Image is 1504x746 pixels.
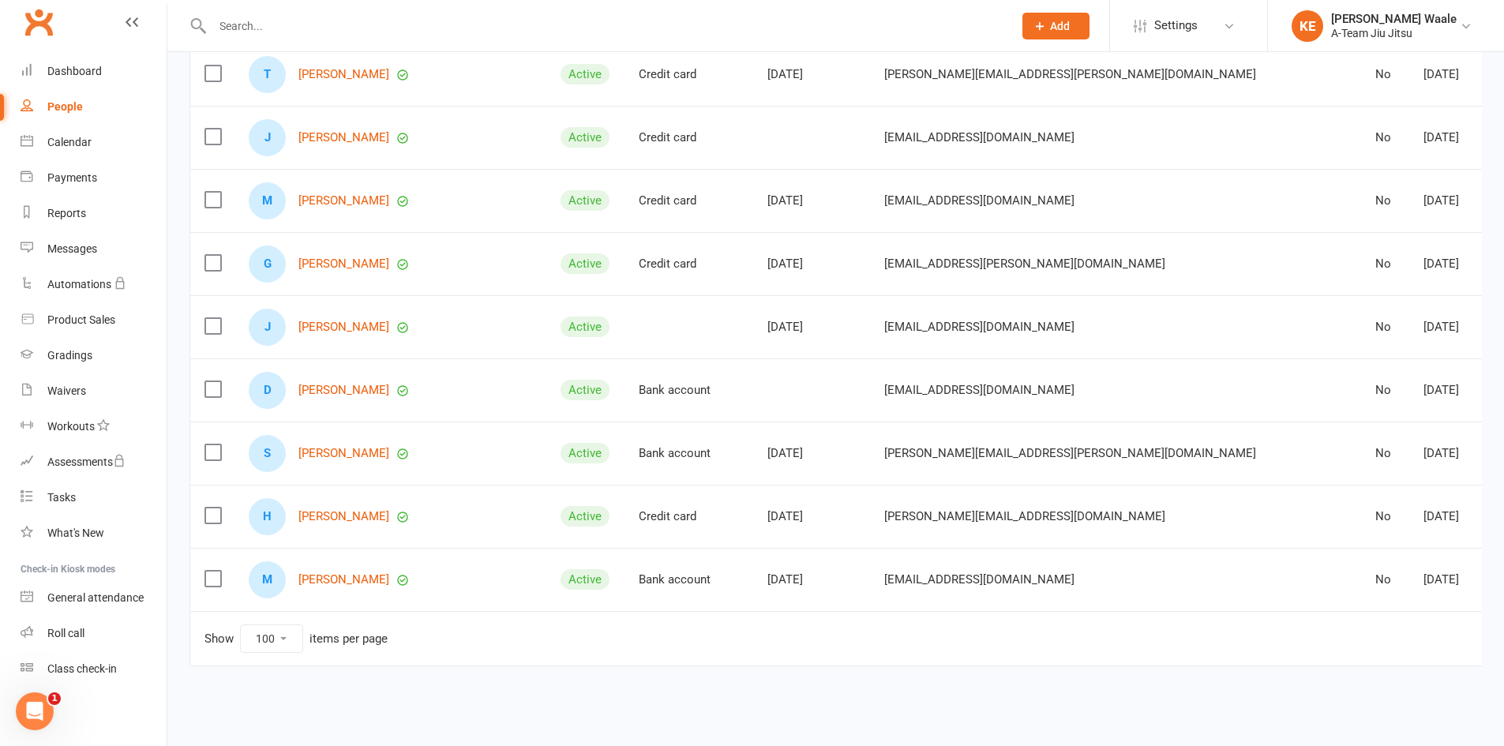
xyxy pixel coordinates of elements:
div: items per page [309,632,388,646]
div: Gradings [47,349,92,362]
div: [DATE] [1423,447,1481,460]
span: [PERSON_NAME][EMAIL_ADDRESS][PERSON_NAME][DOMAIN_NAME] [884,59,1256,89]
div: KE [1292,10,1323,42]
div: Dashboard [47,65,102,77]
div: Bank account [639,573,739,587]
span: 1 [48,692,61,705]
div: Bank account [639,447,739,460]
div: No [1375,68,1395,81]
div: Payments [47,171,97,184]
a: Waivers [21,373,167,409]
div: Bank account [639,384,739,397]
div: [DATE] [767,194,856,208]
a: Class kiosk mode [21,651,167,687]
div: No [1375,384,1395,397]
div: [DATE] [767,447,856,460]
a: [PERSON_NAME] [298,573,389,587]
span: [EMAIL_ADDRESS][DOMAIN_NAME] [884,312,1075,342]
div: Class check-in [47,662,117,675]
div: Matty [249,182,286,219]
div: [DATE] [767,573,856,587]
span: Settings [1154,8,1198,43]
div: [DATE] [1423,257,1481,271]
a: Workouts [21,409,167,444]
a: [PERSON_NAME] [298,68,389,81]
div: [DATE] [1423,321,1481,334]
div: No [1375,447,1395,460]
div: Derek [249,372,286,409]
div: Active [561,127,609,148]
div: Tasks [47,491,76,504]
a: Calendar [21,125,167,160]
a: Roll call [21,616,167,651]
div: Credit card [639,194,739,208]
div: Active [561,443,609,463]
div: Active [561,64,609,84]
div: [DATE] [767,68,856,81]
div: [DATE] [1423,68,1481,81]
div: Roll call [47,627,84,639]
div: Automations [47,278,111,291]
div: Active [561,317,609,337]
span: [PERSON_NAME][EMAIL_ADDRESS][DOMAIN_NAME] [884,501,1165,531]
div: Show [204,624,388,653]
div: Calendar [47,136,92,148]
a: [PERSON_NAME] [298,510,389,523]
a: Clubworx [19,2,58,42]
span: [PERSON_NAME][EMAIL_ADDRESS][PERSON_NAME][DOMAIN_NAME] [884,438,1256,468]
div: No [1375,131,1395,144]
a: Product Sales [21,302,167,338]
div: General attendance [47,591,144,604]
div: [DATE] [1423,131,1481,144]
a: [PERSON_NAME] [298,321,389,334]
span: [EMAIL_ADDRESS][DOMAIN_NAME] [884,375,1075,405]
a: Reports [21,196,167,231]
a: Automations [21,267,167,302]
a: [PERSON_NAME] [298,447,389,460]
a: What's New [21,515,167,551]
div: Joshua [249,309,286,346]
div: No [1375,321,1395,334]
a: Payments [21,160,167,196]
div: Assessments [47,455,126,468]
div: [DATE] [1423,573,1481,587]
span: [EMAIL_ADDRESS][DOMAIN_NAME] [884,564,1075,594]
a: Assessments [21,444,167,480]
button: Add [1022,13,1090,39]
div: Taylor [249,56,286,93]
div: People [47,100,83,113]
div: Credit card [639,131,739,144]
div: Hayden [249,498,286,535]
div: Waivers [47,384,86,397]
a: Dashboard [21,54,167,89]
div: Product Sales [47,313,115,326]
div: Credit card [639,68,739,81]
div: Active [561,380,609,400]
a: [PERSON_NAME] [298,131,389,144]
div: No [1375,257,1395,271]
div: No [1375,194,1395,208]
div: Workouts [47,420,95,433]
div: Credit card [639,510,739,523]
a: Gradings [21,338,167,373]
iframe: Intercom live chat [16,692,54,730]
a: [PERSON_NAME] [298,384,389,397]
div: [DATE] [1423,384,1481,397]
div: [DATE] [767,257,856,271]
div: [DATE] [767,510,856,523]
div: [DATE] [1423,194,1481,208]
input: Search... [208,15,1002,37]
div: Mladen [249,561,286,598]
div: Gus [249,246,286,283]
div: Reports [47,207,86,219]
span: [EMAIL_ADDRESS][PERSON_NAME][DOMAIN_NAME] [884,249,1165,279]
div: Messages [47,242,97,255]
a: General attendance kiosk mode [21,580,167,616]
div: What's New [47,527,104,539]
div: [DATE] [1423,510,1481,523]
div: Credit card [639,257,739,271]
div: Active [561,253,609,274]
div: Jetson [249,119,286,156]
span: [EMAIL_ADDRESS][DOMAIN_NAME] [884,122,1075,152]
div: Active [561,190,609,211]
